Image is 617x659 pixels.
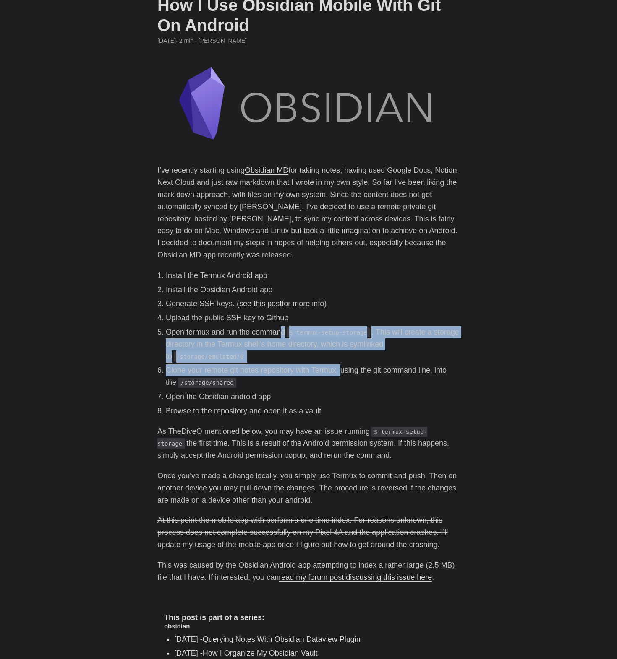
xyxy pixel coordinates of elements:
[166,364,460,389] li: Clone your remote git notes repository with Termux, using the git command line, into the
[174,352,246,362] code: /storage/emulated/0
[279,573,432,581] a: read my forum post discussing this issue here
[203,649,318,657] a: How I Organize My Obsidian Vault
[174,633,453,646] li: [DATE] -
[157,164,460,261] p: I’ve recently starting using for taking notes, having used Google Docs, Notion, Next Cloud and ju...
[164,623,190,630] a: obsidian
[157,516,448,549] del: At this point the mobile app with perform a one time index. For reasons unknown, this process doe...
[239,299,282,308] a: see this post
[166,391,460,403] li: Open the Obsidian android app
[203,635,361,643] a: Querying Notes With Obsidian Dataview Plugin
[166,298,460,310] li: Generate SSH keys. ( for more info)
[178,378,236,388] code: /storage/shared
[166,270,460,282] li: Install the Termux Android app
[164,613,453,623] h4: This post is part of a series:
[287,327,370,337] code: $ termux-setup-storage
[166,284,460,296] li: Install the Obsidian Android app
[166,312,460,324] li: Upload the public SSH key to Github
[166,405,460,417] li: Browse to the repository and open it as a vault
[157,36,460,45] div: · 2 min · [PERSON_NAME]
[157,36,176,45] span: 2021-07-13 00:00:00 +0000 UTC
[166,326,460,362] li: Open termux and run the command . This will create a storage directory in the Termux shell’s home...
[157,470,460,506] p: Once you’ve made a change locally, you simply use Termux to commit and push. Then on another devi...
[245,166,288,174] a: Obsidian MD
[157,559,460,584] p: This was caused by the Obsidian Android app attempting to index a rather large (2.5 MB) file that...
[157,425,460,462] p: As TheDiveO mentioned below, you may have an issue running the first time. This is a result of th...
